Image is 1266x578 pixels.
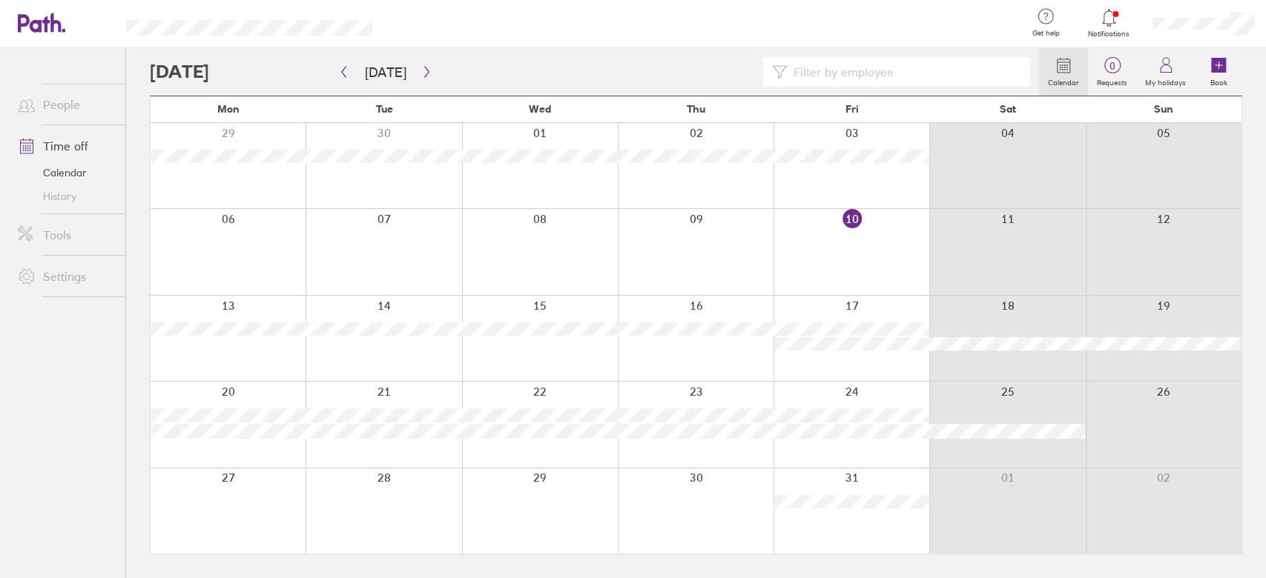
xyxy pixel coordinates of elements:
a: Book [1195,48,1242,96]
label: Book [1201,74,1236,87]
label: Calendar [1039,74,1088,87]
span: Sat [1000,103,1016,115]
label: Requests [1088,74,1136,87]
label: My holidays [1136,74,1195,87]
span: Fri [845,103,859,115]
button: [DATE] [353,60,418,84]
a: My holidays [1136,48,1195,96]
a: Calendar [1039,48,1088,96]
a: Time off [6,131,125,161]
span: Get help [1022,29,1070,38]
span: 0 [1088,60,1136,72]
a: Calendar [6,161,125,185]
a: History [6,185,125,208]
a: Settings [6,262,125,291]
span: Sun [1154,103,1173,115]
a: Tools [6,220,125,250]
span: Wed [529,103,551,115]
a: Notifications [1085,7,1133,39]
span: Notifications [1085,30,1133,39]
span: Thu [687,103,705,115]
span: Mon [217,103,240,115]
a: 0Requests [1088,48,1136,96]
input: Filter by employee [787,58,1021,86]
a: People [6,90,125,119]
span: Tue [376,103,393,115]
